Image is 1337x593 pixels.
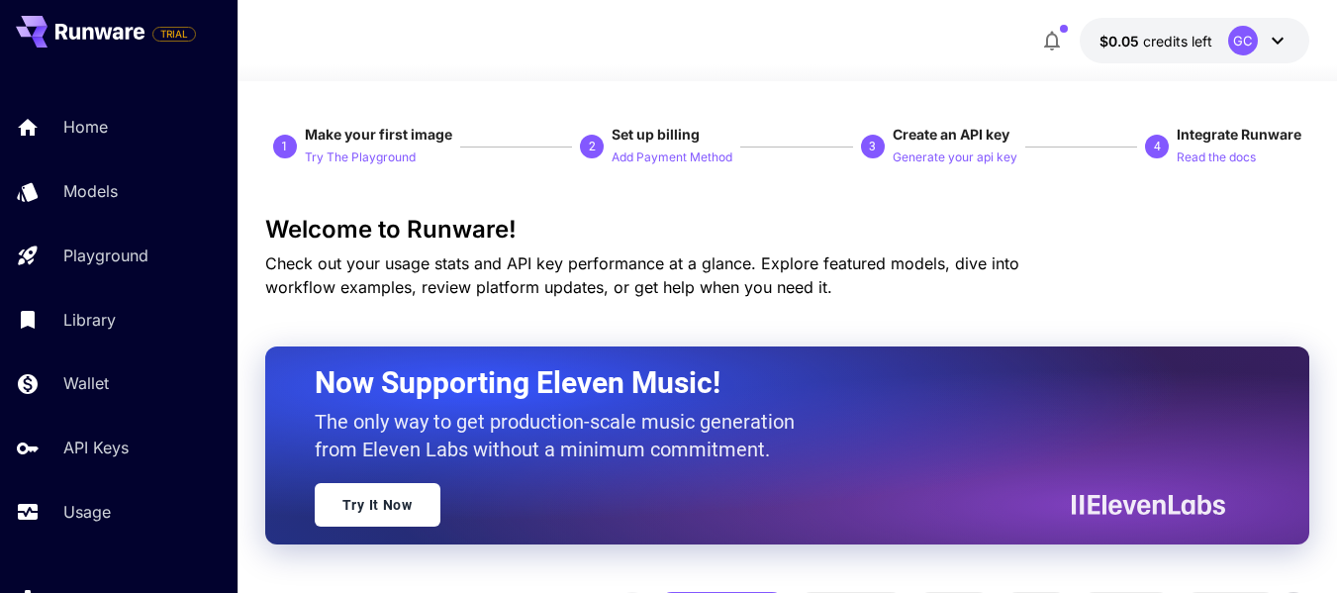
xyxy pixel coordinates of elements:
[63,179,118,203] p: Models
[893,126,1009,143] span: Create an API key
[265,216,1309,244] h3: Welcome to Runware!
[1177,148,1256,167] p: Read the docs
[152,22,196,46] span: Add your payment card to enable full platform functionality.
[869,138,876,155] p: 3
[1177,126,1301,143] span: Integrate Runware
[893,145,1017,168] button: Generate your api key
[612,148,732,167] p: Add Payment Method
[1228,26,1258,55] div: GC
[63,436,129,459] p: API Keys
[1099,33,1143,49] span: $0.05
[305,126,452,143] span: Make your first image
[63,308,116,332] p: Library
[153,27,195,42] span: TRIAL
[265,253,1019,297] span: Check out your usage stats and API key performance at a glance. Explore featured models, dive int...
[63,244,148,267] p: Playground
[281,138,288,155] p: 1
[612,145,732,168] button: Add Payment Method
[1080,18,1309,63] button: $0.05GC
[315,364,1210,402] h2: Now Supporting Eleven Music!
[315,408,810,463] p: The only way to get production-scale music generation from Eleven Labs without a minimum commitment.
[315,483,440,527] a: Try It Now
[1177,145,1256,168] button: Read the docs
[305,145,416,168] button: Try The Playground
[1154,138,1161,155] p: 4
[305,148,416,167] p: Try The Playground
[63,371,109,395] p: Wallet
[63,500,111,524] p: Usage
[1143,33,1212,49] span: credits left
[589,138,596,155] p: 2
[612,126,700,143] span: Set up billing
[1099,31,1212,51] div: $0.05
[893,148,1017,167] p: Generate your api key
[63,115,108,139] p: Home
